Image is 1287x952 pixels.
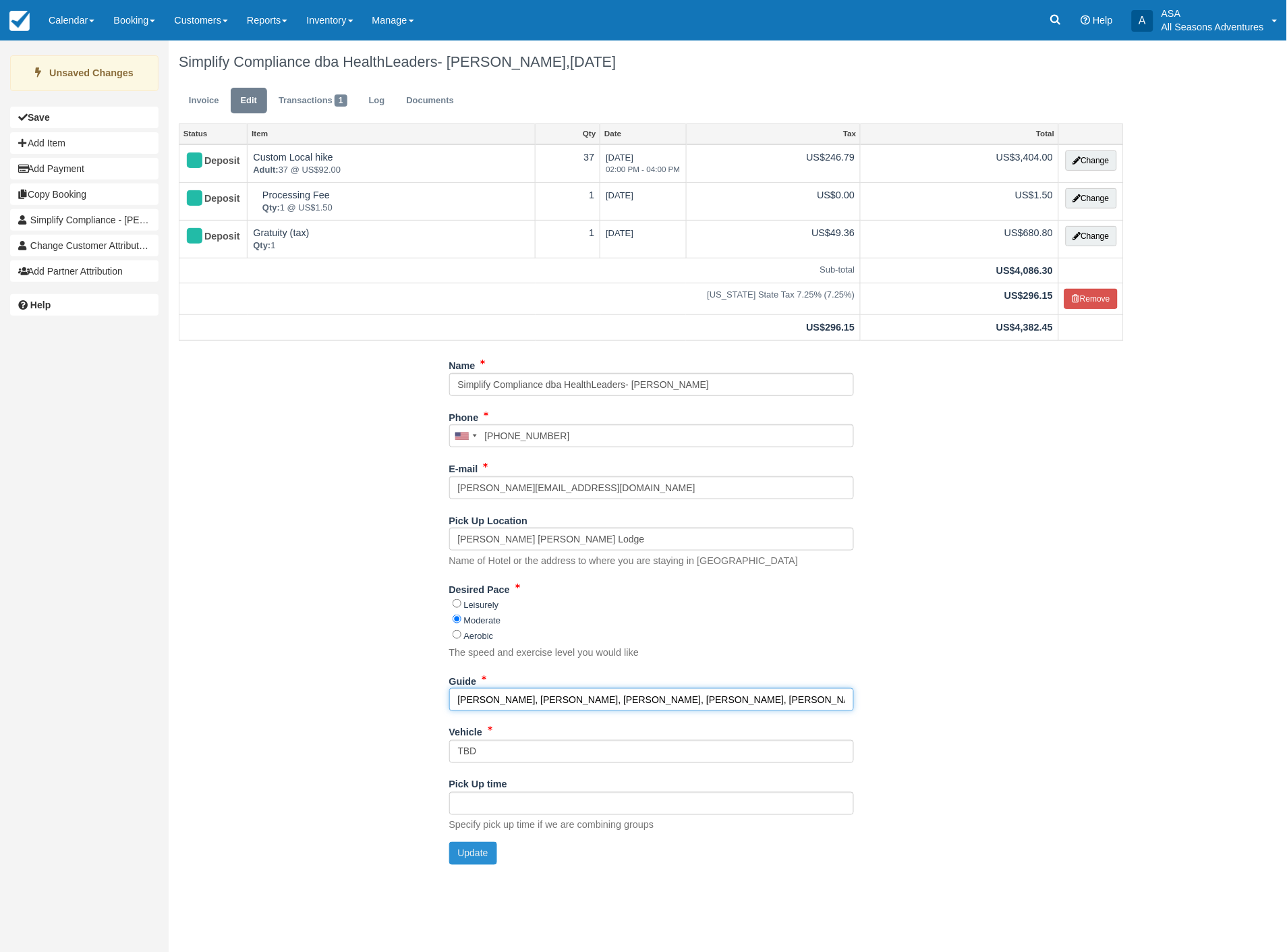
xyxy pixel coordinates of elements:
[606,228,633,238] span: [DATE]
[536,124,600,143] a: Qty
[464,631,494,641] label: Aerobic
[268,88,357,114] a: Transactions1
[570,53,616,70] span: [DATE]
[253,240,530,252] em: 1
[449,354,476,373] label: Name
[248,182,536,220] td: Processing Fee
[1004,290,1053,301] strong: US$296.15
[606,164,680,175] em: 02:00 PM - 04:00 PM
[1132,10,1153,32] div: A
[179,54,1124,70] h1: Simplify Compliance dba HealthLeaders- [PERSON_NAME],
[449,509,528,528] label: Pick Up Location
[28,112,50,123] b: Save
[179,88,229,114] a: Invoice
[262,202,530,215] em: 1 @ US$1.50
[185,289,855,302] em: [US_STATE] State Tax 7.25% (7.25%)
[606,152,680,175] span: [DATE]
[231,88,267,114] a: Edit
[996,322,1053,333] strong: US$4,382.45
[996,265,1053,276] strong: US$4,086.30
[449,670,477,689] label: Guide
[450,425,481,447] div: United States: +1
[30,240,152,251] span: Change Customer Attribution
[536,144,600,183] td: 37
[1093,15,1113,26] span: Help
[687,124,861,143] a: Tax
[185,264,855,277] em: Sub-total
[449,406,479,425] label: Phone
[686,182,861,220] td: US$0.00
[606,190,633,200] span: [DATE]
[10,294,159,316] a: Help
[185,188,230,210] div: Deposit
[536,220,600,258] td: 1
[248,124,535,143] a: Item
[1066,188,1117,208] button: Change
[248,144,536,183] td: Custom Local hike
[449,554,799,568] p: Name of Hotel or the address to where you are staying in [GEOGRAPHIC_DATA]
[536,182,600,220] td: 1
[253,240,270,250] strong: Qty
[861,124,1058,143] a: Total
[449,773,507,792] label: Pick Up time
[449,818,654,833] p: Specify pick up time if we are combining groups
[449,842,497,865] button: Update
[10,184,159,205] button: Copy Booking
[449,578,510,597] label: Desired Pace
[861,144,1059,183] td: US$3,404.00
[10,132,159,154] button: Add Item
[449,646,639,660] p: The speed and exercise level you would like
[464,600,499,610] label: Leisurely
[10,107,159,128] button: Save
[464,615,501,625] label: Moderate
[449,457,478,476] label: E-mail
[335,94,347,107] span: 1
[861,220,1059,258] td: US$680.80
[185,226,230,248] div: Deposit
[253,164,530,177] em: 37 @ US$92.00
[179,124,247,143] a: Status
[600,124,685,143] a: Date
[1162,20,1264,34] p: All Seasons Adventures
[10,235,159,256] button: Change Customer Attribution
[861,182,1059,220] td: US$1.50
[185,150,230,172] div: Deposit
[1162,7,1264,20] p: ASA
[1081,16,1090,25] i: Help
[248,220,536,258] td: Gratuity (tax)
[686,144,861,183] td: US$246.79
[10,158,159,179] button: Add Payment
[686,220,861,258] td: US$49.36
[10,209,159,231] a: Simplify Compliance - [PERSON_NAME]
[253,165,278,175] strong: Adult
[359,88,395,114] a: Log
[1066,226,1117,246] button: Change
[9,11,30,31] img: checkfront-main-nav-mini-logo.png
[30,215,202,225] span: Simplify Compliance - [PERSON_NAME]
[1064,289,1118,309] button: Remove
[806,322,855,333] strong: US$296.15
[10,260,159,282] button: Add Partner Attribution
[396,88,464,114] a: Documents
[262,202,280,213] strong: Qty
[30,300,51,310] b: Help
[49,67,134,78] strong: Unsaved Changes
[449,721,483,740] label: Vehicle
[1066,150,1117,171] button: Change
